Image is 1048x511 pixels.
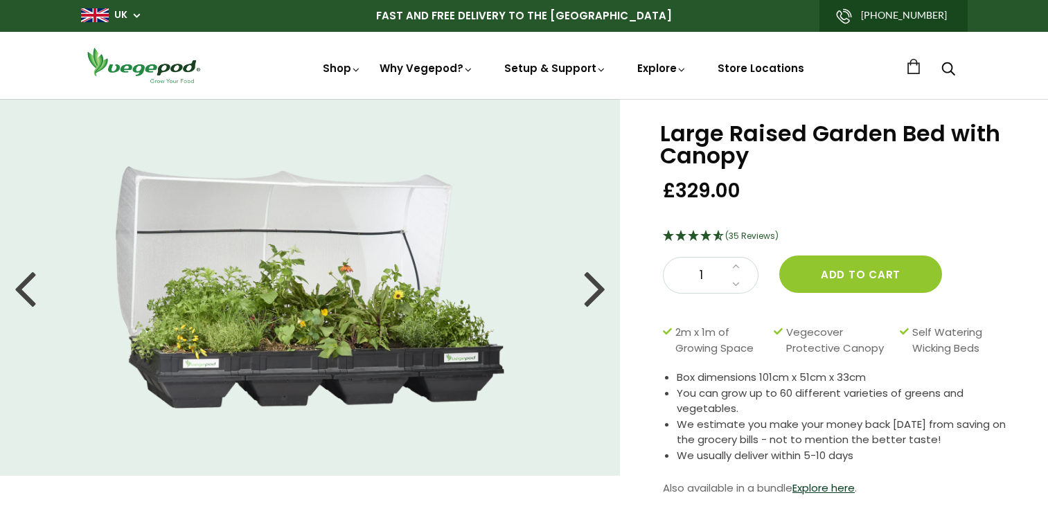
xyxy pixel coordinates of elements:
[323,61,362,75] a: Shop
[81,8,109,22] img: gb_large.png
[677,386,1013,417] li: You can grow up to 60 different varieties of greens and vegetables.
[81,46,206,85] img: Vegepod
[941,63,955,78] a: Search
[912,325,1006,356] span: Self Watering Wicking Beds
[114,8,127,22] a: UK
[663,478,1013,499] p: Also available in a bundle .
[792,481,855,495] a: Explore here
[786,325,892,356] span: Vegecover Protective Canopy
[660,123,1013,167] h1: Large Raised Garden Bed with Canopy
[116,166,504,409] img: Large Raised Garden Bed with Canopy
[677,267,725,285] span: 1
[725,230,779,242] span: 4.69 Stars - 35 Reviews
[728,258,744,276] a: Increase quantity by 1
[675,325,766,356] span: 2m x 1m of Growing Space
[718,61,804,75] a: Store Locations
[663,178,740,204] span: £329.00
[779,256,942,293] button: Add to cart
[677,417,1013,448] li: We estimate you make your money back [DATE] from saving on the grocery bills - not to mention the...
[504,61,607,75] a: Setup & Support
[677,448,1013,464] li: We usually deliver within 5-10 days
[677,370,1013,386] li: Box dimensions 101cm x 51cm x 33cm
[663,228,1013,246] div: 4.69 Stars - 35 Reviews
[380,61,474,75] a: Why Vegepod?
[637,61,687,75] a: Explore
[728,276,744,294] a: Decrease quantity by 1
